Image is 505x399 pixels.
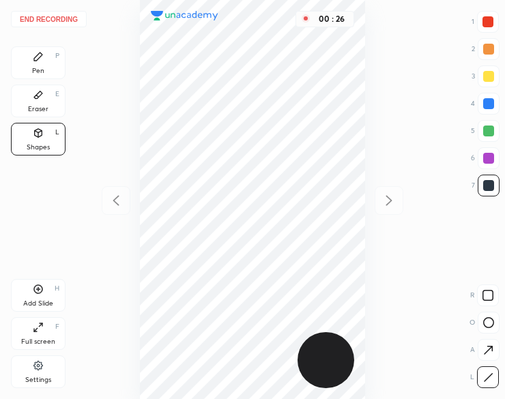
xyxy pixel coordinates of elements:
[55,129,59,136] div: L
[23,300,53,307] div: Add Slide
[472,11,499,33] div: 1
[55,91,59,98] div: E
[471,120,500,142] div: 5
[472,175,500,196] div: 7
[55,53,59,59] div: P
[472,38,500,60] div: 2
[55,285,59,292] div: H
[21,338,55,345] div: Full screen
[472,65,500,87] div: 3
[471,147,500,169] div: 6
[470,339,500,361] div: A
[32,68,44,74] div: Pen
[470,366,499,388] div: L
[470,284,499,306] div: R
[470,312,500,334] div: O
[315,14,348,24] div: 00 : 26
[27,144,50,151] div: Shapes
[25,376,51,383] div: Settings
[55,323,59,330] div: F
[11,11,87,27] button: End recording
[471,93,500,115] div: 4
[28,106,48,113] div: Eraser
[151,11,218,21] img: logo.38c385cc.svg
